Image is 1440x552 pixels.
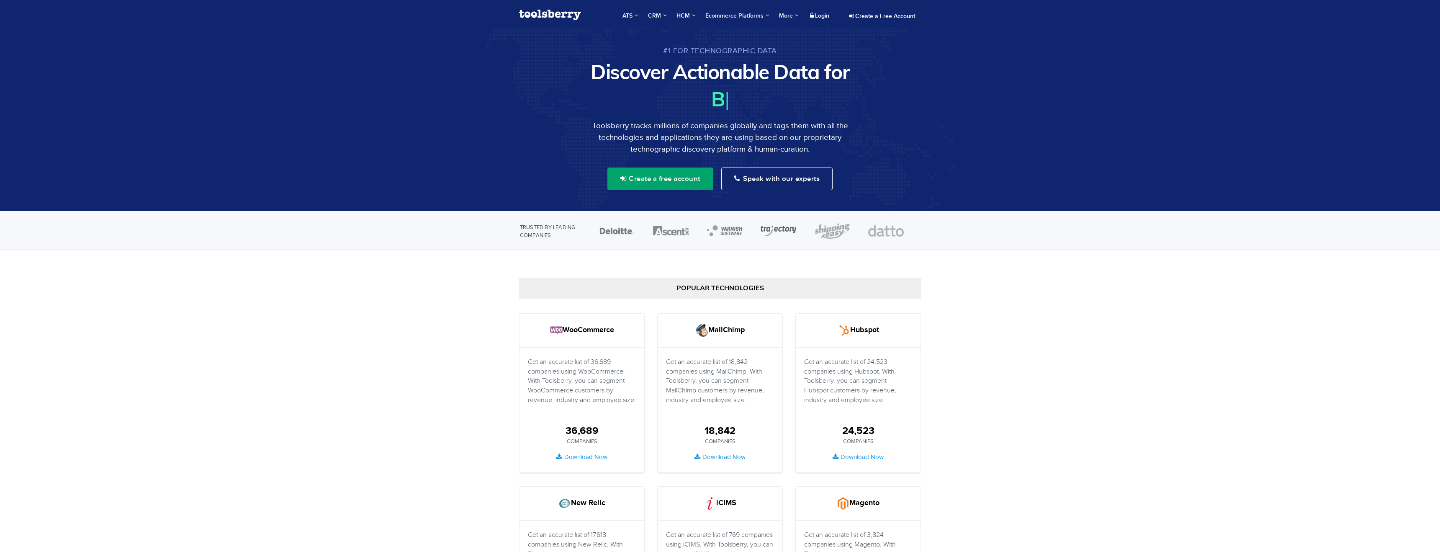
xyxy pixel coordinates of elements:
[550,324,563,337] img: WooCommerce
[796,314,921,348] div: Hubspot
[775,4,802,28] a: More
[607,168,713,190] button: Create a free account
[658,487,782,521] div: iCIMS
[796,487,921,521] div: Magento
[705,423,735,438] div: 18,842
[644,4,671,28] a: CRM
[837,497,849,510] img: Magento
[519,120,921,155] p: Toolsberry tracks millions of companies globally and tags them with all the technologies and appl...
[721,168,833,190] button: Speak with our experts
[566,423,599,438] div: 36,689
[672,4,699,28] a: HCM
[519,314,644,348] div: WooCommerce
[805,9,835,23] a: Login
[804,438,912,445] div: Companies
[532,284,908,292] h2: Popular Technologies
[666,438,774,445] div: Companies
[705,12,769,20] span: Ecommerce Platforms
[658,314,782,348] div: MailChimp
[520,211,579,239] p: TRUSTED BY LEADING COMPANIES
[828,450,889,464] a: Download Now
[843,9,921,23] a: Create a Free Account
[761,226,796,237] img: trajectory
[528,438,636,445] div: Companies
[711,86,725,111] span: B
[725,86,729,111] span: |
[842,423,874,438] div: 24,523
[707,225,743,236] img: varnish
[528,357,636,416] div: Get an accurate list of 36,689 companies using WooCommerce. With Toolsberry, you can segment WooC...
[618,4,642,28] a: ATS
[838,324,850,337] img: Hubspot
[599,227,635,235] img: deloitte
[519,4,581,26] a: Toolsberry
[666,357,774,416] div: Get an accurate list of 18,842 companies using MailChimp. With Toolsberry, you can segment MailCh...
[519,59,921,84] h1: Discover Actionable Data for
[779,12,798,19] span: More
[704,497,716,510] img: iCIMS
[701,4,773,28] a: Ecommerce Platforms
[622,12,638,20] span: ATS
[558,497,571,510] img: New Relic
[676,12,695,20] span: HCM
[815,223,850,239] img: shipping easy
[868,225,904,237] img: datto
[689,450,751,464] a: Download Now
[696,324,708,337] img: MailChimp
[519,10,581,20] img: Toolsberry
[648,12,666,20] span: CRM
[519,487,644,521] div: New Relic
[653,226,689,235] img: ascent360
[551,450,612,464] a: Download Now
[804,357,912,416] div: Get an accurate list of 24,523 companies using Hubspot. With Toolsberry, you can segment Hubspot ...
[519,46,921,55] span: #1 for Technographic Data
